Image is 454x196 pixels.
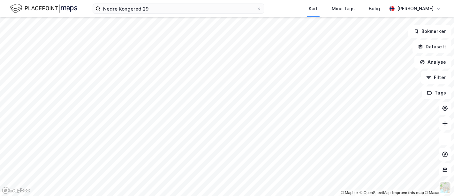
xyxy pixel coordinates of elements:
[397,5,434,12] div: [PERSON_NAME]
[422,86,451,99] button: Tags
[408,25,451,38] button: Bokmerker
[421,71,451,84] button: Filter
[422,165,454,196] div: Kontrollprogram for chat
[412,40,451,53] button: Datasett
[422,165,454,196] iframe: Chat Widget
[2,187,30,194] a: Mapbox homepage
[414,56,451,69] button: Analyse
[101,4,256,13] input: Søk på adresse, matrikkel, gårdeiere, leietakere eller personer
[309,5,318,12] div: Kart
[360,191,391,195] a: OpenStreetMap
[332,5,355,12] div: Mine Tags
[392,191,424,195] a: Improve this map
[10,3,77,14] img: logo.f888ab2527a4732fd821a326f86c7f29.svg
[341,191,359,195] a: Mapbox
[369,5,380,12] div: Bolig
